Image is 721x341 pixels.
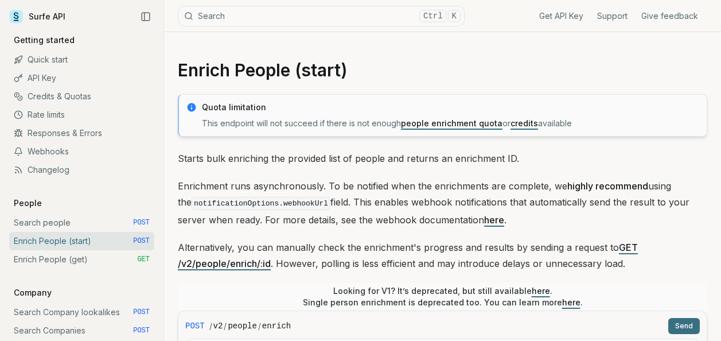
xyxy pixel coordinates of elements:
[532,286,550,296] a: here
[9,161,154,179] a: Changelog
[9,197,46,209] p: People
[262,320,291,332] code: enrich
[539,10,583,22] a: Get API Key
[178,178,707,228] p: Enrichment runs asynchronously. To be notified when the enrichments are complete, we using the fi...
[668,318,700,334] button: Send
[484,214,504,226] a: here
[9,8,65,25] a: Surfe API
[178,150,707,166] p: Starts bulk enriching the provided list of people and returns an enrichment ID.
[9,303,154,321] a: Search Company lookalikes POST
[597,10,628,22] a: Support
[9,34,79,46] p: Getting started
[258,320,261,332] span: /
[178,60,707,80] h1: Enrich People (start)
[137,8,154,25] button: Collapse Sidebar
[178,239,707,272] p: Alternatively, you can manually check the enrichment's progress and results by sending a request ...
[224,320,227,332] span: /
[401,118,502,128] a: people enrichment quota
[9,51,154,69] a: Quick start
[228,320,256,332] code: people
[192,197,330,210] code: notificationOptions.webhookUrl
[9,106,154,124] a: Rate limits
[133,237,150,246] span: POST
[9,214,154,232] a: Search people POST
[9,142,154,161] a: Webhooks
[303,285,583,308] p: Looking for V1? It’s deprecated, but still available . Single person enrichment is deprecated too...
[9,250,154,269] a: Enrich People (get) GET
[448,10,461,22] kbd: K
[9,69,154,87] a: API Key
[209,320,212,332] span: /
[133,326,150,335] span: POST
[9,124,154,142] a: Responses & Errors
[9,287,56,299] p: Company
[562,297,580,307] a: here
[641,10,698,22] a: Give feedback
[213,320,223,332] code: v2
[202,102,700,113] p: Quota limitation
[9,232,154,250] a: Enrich People (start) POST
[137,255,150,264] span: GET
[178,6,465,26] button: SearchCtrlK
[133,218,150,227] span: POST
[510,118,538,128] a: credits
[419,10,447,22] kbd: Ctrl
[133,308,150,317] span: POST
[567,180,648,192] strong: highly recommend
[9,321,154,340] a: Search Companies POST
[202,118,700,129] p: This endpoint will not succeed if there is not enough or available
[9,87,154,106] a: Credits & Quotas
[185,320,205,332] span: POST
